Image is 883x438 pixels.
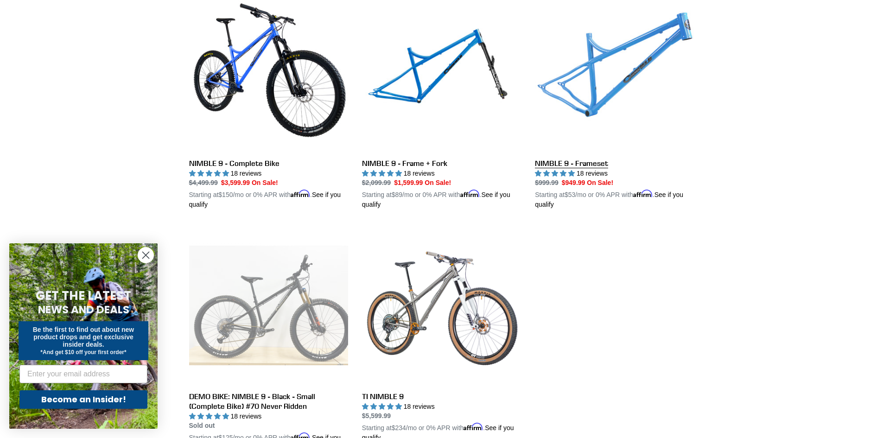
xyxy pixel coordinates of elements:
span: NEWS AND DEALS [38,302,129,317]
input: Enter your email address [19,365,147,383]
button: Close dialog [138,247,154,263]
span: GET THE LATEST [36,287,131,304]
span: *And get $10 off your first order* [40,349,126,355]
button: Become an Insider! [19,390,147,409]
span: Be the first to find out about new product drops and get exclusive insider deals. [33,326,134,348]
